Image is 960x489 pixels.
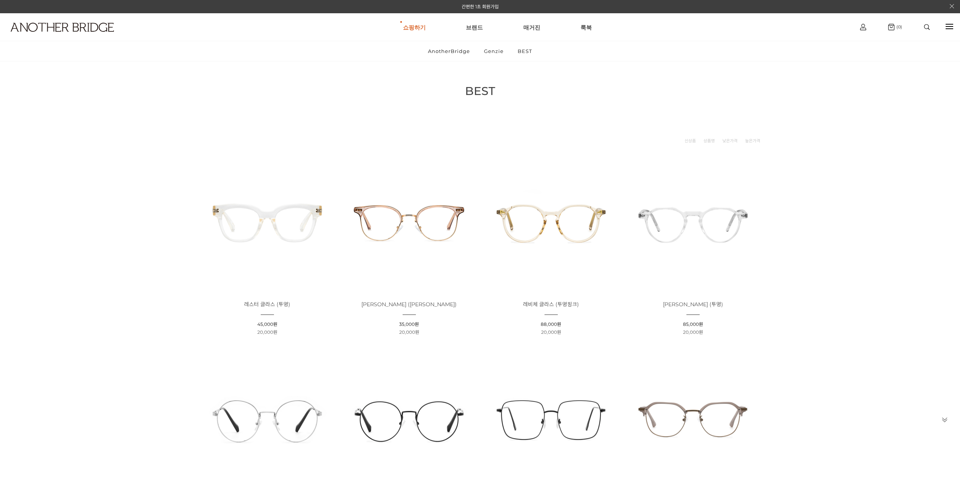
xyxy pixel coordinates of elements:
img: cart [860,24,866,30]
span: 85,000원 [683,321,703,327]
span: 45,000원 [257,321,277,327]
a: 상품명 [703,137,715,145]
a: BEST [511,41,538,61]
span: 20,000원 [683,329,703,335]
img: 레바 글라스 블랙 - 세련된 블랙 안경 제품 이미지 [483,351,619,487]
span: 35,000원 [399,321,419,327]
img: 리노 글라스 - 실버 안경 클로즈업 이미지 [199,351,336,487]
a: logo [4,23,148,50]
a: 레비체 글라스 (투명핑크) [523,302,579,307]
img: search [924,24,930,30]
img: 트리어 글라스 - 매트그레이 색상의 안경 이미지 [625,351,761,487]
img: 레비체 글라스 투명핑크 - 세련된 클래식 디자인 제품 이미지 [483,154,619,291]
span: 20,000원 [399,329,419,335]
a: 낮은가격 [722,137,738,145]
a: 매거진 [523,14,540,41]
img: 리노 글라스 블랙 - 클래식 디자인 안경 이미지 [341,351,478,487]
a: 간편한 1초 회원가입 [462,4,499,9]
span: 88,000원 [541,321,561,327]
span: 20,000원 [257,329,277,335]
a: [PERSON_NAME] ([PERSON_NAME]) [361,302,457,307]
a: 신상품 [685,137,696,145]
a: [PERSON_NAME] (투명) [663,302,723,307]
a: AnotherBridge [422,41,476,61]
a: 레스터 글라스 (투명) [244,302,290,307]
span: (0) [895,24,902,30]
a: Genzie [478,41,510,61]
img: 오르후스 글라스 - 투명한 디자인의 세련된 안경 이미지 [625,154,761,291]
img: logo [11,23,114,32]
a: 룩북 [580,14,592,41]
img: cart [888,24,895,30]
span: 20,000원 [541,329,561,335]
span: BEST [465,84,495,98]
a: 쇼핑하기 [403,14,426,41]
img: 페이즐리 글라스 로즈골드 제품 이미지 [341,154,478,291]
a: (0) [888,24,902,30]
a: 브랜드 [466,14,483,41]
img: 레스터 글라스 - 투명 안경 제품 이미지 [199,154,336,291]
a: 높은가격 [745,137,760,145]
